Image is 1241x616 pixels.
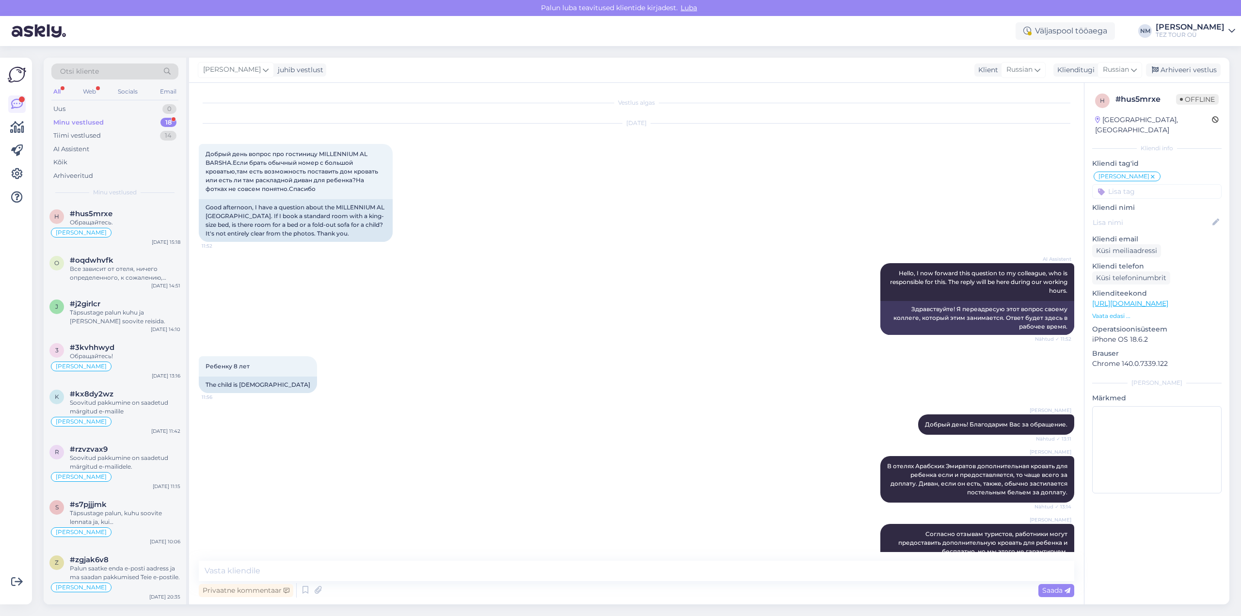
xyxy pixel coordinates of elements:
[60,66,99,77] span: Otsi kliente
[1092,158,1222,169] p: Kliendi tag'id
[55,393,59,400] span: k
[70,445,108,454] span: #rzvzvax9
[70,564,180,582] div: Palun saatke enda e-posti aadress ja ma saadan pakkumised Teie e-postile.
[56,230,107,236] span: [PERSON_NAME]
[199,377,317,393] div: The child is [DEMOGRAPHIC_DATA]
[70,308,180,326] div: Täpsustage palun kuhu ja [PERSON_NAME] soovite reisida.
[1115,94,1176,105] div: # hus5mrxe
[160,131,176,141] div: 14
[880,301,1074,335] div: Здравствуйте! Я переадресую этот вопрос своему коллеге, который этим занимается. Ответ будет здес...
[1138,24,1152,38] div: NM
[160,118,176,127] div: 18
[56,529,107,535] span: [PERSON_NAME]
[162,104,176,114] div: 0
[1035,335,1071,343] span: Nähtud ✓ 11:52
[1006,64,1033,75] span: Russian
[1092,144,1222,153] div: Kliendi info
[206,363,250,370] span: Ребенку 8 лет
[70,343,114,352] span: #3kvhhwyd
[1092,379,1222,387] div: [PERSON_NAME]
[1092,271,1170,284] div: Küsi telefoninumbrit
[1092,312,1222,320] p: Vaata edasi ...
[925,421,1067,428] span: Добрый день! Благодарим Вас за обращение.
[1100,97,1105,104] span: h
[53,158,67,167] div: Kõik
[151,427,180,435] div: [DATE] 11:42
[53,144,89,154] div: AI Assistent
[70,352,180,361] div: Обращайтесь!
[1098,174,1149,179] span: [PERSON_NAME]
[1092,299,1168,308] a: [URL][DOMAIN_NAME]
[202,242,238,250] span: 11:52
[56,419,107,425] span: [PERSON_NAME]
[1030,448,1071,456] span: [PERSON_NAME]
[199,584,293,597] div: Privaatne kommentaar
[149,593,180,600] div: [DATE] 20:35
[1156,23,1225,31] div: [PERSON_NAME]
[1095,115,1212,135] div: [GEOGRAPHIC_DATA], [GEOGRAPHIC_DATA]
[151,326,180,333] div: [DATE] 14:10
[70,218,180,227] div: Обращайтесь.
[890,269,1069,294] span: Hello, I now forward this question to my colleague, who is responsible for this. The reply will b...
[1035,255,1071,263] span: AI Assistent
[93,188,137,197] span: Minu vestlused
[70,256,113,265] span: #oqdwhvfk
[974,65,998,75] div: Klient
[1092,234,1222,244] p: Kliendi email
[54,259,59,267] span: o
[274,65,323,75] div: juhib vestlust
[53,131,101,141] div: Tiimi vestlused
[1016,22,1115,40] div: Väljaspool tööaega
[53,171,93,181] div: Arhiveeritud
[1042,586,1070,595] span: Saada
[1092,348,1222,359] p: Brauser
[56,584,107,590] span: [PERSON_NAME]
[199,98,1074,107] div: Vestlus algas
[53,118,104,127] div: Minu vestlused
[887,462,1069,496] span: В отелях Арабских Эмиратов дополнительная кровать для ребенка если и предоставляется, то чаще все...
[158,85,178,98] div: Email
[898,530,1069,555] span: Согласно отзывам туристов, работники могут предоставить дополнительную кровать для ребенка и бесп...
[70,555,109,564] span: #zgjak6v8
[70,390,113,398] span: #kx8dy2wz
[1146,63,1221,77] div: Arhiveeri vestlus
[70,454,180,471] div: Soovitud pakkumine on saadetud märgitud e-mailidele.
[8,65,26,84] img: Askly Logo
[1093,217,1210,228] input: Lisa nimi
[1092,288,1222,299] p: Klienditeekond
[152,238,180,246] div: [DATE] 15:18
[70,300,100,308] span: #j2girlcr
[1030,516,1071,523] span: [PERSON_NAME]
[55,504,59,511] span: s
[1092,324,1222,334] p: Operatsioonisüsteem
[56,363,107,369] span: [PERSON_NAME]
[203,64,261,75] span: [PERSON_NAME]
[199,199,393,242] div: Good afternoon, I have a question about the MILLENNIUM AL [GEOGRAPHIC_DATA]. If I book a standard...
[1092,203,1222,213] p: Kliendi nimi
[152,372,180,379] div: [DATE] 13:16
[70,209,112,218] span: #hus5mrxe
[70,398,180,416] div: Soovitud pakkumine on saadetud märgitud e-mailile
[1092,334,1222,345] p: iPhone OS 18.6.2
[55,559,59,566] span: z
[116,85,140,98] div: Socials
[55,347,59,354] span: 3
[55,303,58,310] span: j
[1035,435,1071,442] span: Nähtud ✓ 13:11
[1092,184,1222,199] input: Lisa tag
[54,213,59,220] span: h
[70,500,107,509] span: #s7pjjjmk
[1092,261,1222,271] p: Kliendi telefon
[199,119,1074,127] div: [DATE]
[150,538,180,545] div: [DATE] 10:06
[1176,94,1219,105] span: Offline
[153,483,180,490] div: [DATE] 11:15
[1092,393,1222,403] p: Märkmed
[81,85,98,98] div: Web
[55,448,59,456] span: r
[1092,244,1161,257] div: Küsi meiliaadressi
[151,282,180,289] div: [DATE] 14:51
[678,3,700,12] span: Luba
[70,265,180,282] div: Все зависит от отеля, ничего определенного, к сожалению, сказать не можем.
[70,509,180,526] div: Täpsustage palun, kuhu soovite lennata ja, kui [DEMOGRAPHIC_DATA], siis kui kauaks.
